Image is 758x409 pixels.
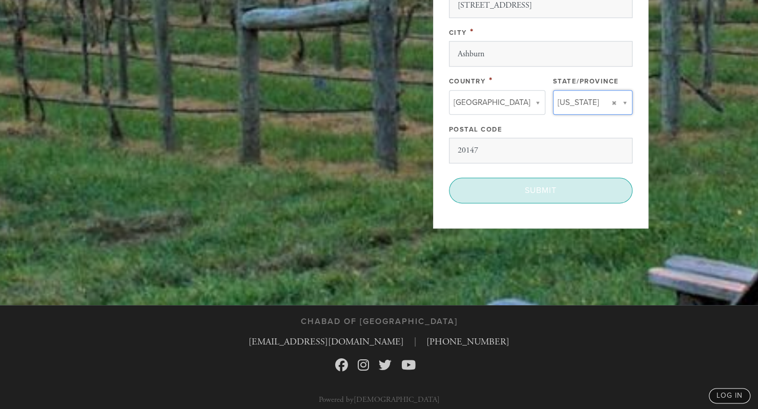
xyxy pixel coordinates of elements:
[553,90,632,115] a: [US_STATE]
[709,388,750,403] a: log in
[558,96,599,109] span: [US_STATE]
[553,77,619,85] label: State/Province
[449,29,467,37] label: City
[426,336,509,348] a: [PHONE_NUMBER]
[354,395,440,404] a: [DEMOGRAPHIC_DATA]
[449,77,486,85] label: Country
[449,125,503,134] label: Postal Code
[449,90,545,115] a: [GEOGRAPHIC_DATA]
[449,178,632,203] input: Submit
[249,336,404,348] a: [EMAIL_ADDRESS][DOMAIN_NAME]
[454,96,530,109] span: [GEOGRAPHIC_DATA]
[489,75,493,86] span: This field is required.
[414,335,416,349] span: |
[319,396,440,403] p: Powered by
[301,317,458,327] h3: Chabad of [GEOGRAPHIC_DATA]
[470,26,474,37] span: This field is required.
